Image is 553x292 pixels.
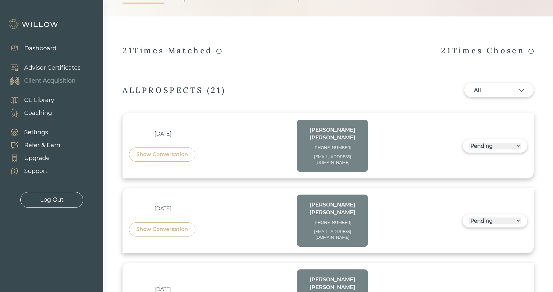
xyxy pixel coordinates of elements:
div: 21 Times Matched [123,45,222,56]
div: [PERSON_NAME] [PERSON_NAME] [303,276,361,291]
div: Settings [24,128,48,137]
div: [DATE] [129,130,197,138]
div: 21 Times Chosen [441,45,534,56]
div: All [474,86,500,94]
div: Client Acquisition [24,76,75,85]
div: [EMAIL_ADDRESS][DOMAIN_NAME] [303,229,361,240]
div: [PERSON_NAME] [PERSON_NAME] [303,126,361,142]
img: Willow [8,19,60,29]
div: [DATE] [129,205,197,213]
a: Dashboard [3,42,56,55]
div: Support [24,167,47,176]
div: [PHONE_NUMBER] [303,145,361,151]
a: Client Acquisition [3,74,81,87]
a: Coaching [3,106,54,119]
div: Show Conversation [136,226,188,233]
div: Coaching [24,109,52,117]
span: info-circle [216,49,222,54]
div: Upgrade [24,154,50,163]
div: [PHONE_NUMBER] [303,220,361,226]
div: Refer & Earn [24,141,60,150]
a: Refer & Earn [3,139,60,152]
div: Show Conversation [136,151,188,158]
div: [EMAIL_ADDRESS][DOMAIN_NAME] [303,154,361,166]
span: info-circle [528,49,534,54]
a: CE Library [3,94,54,106]
div: Log Out [40,196,64,204]
a: Upgrade [3,152,60,165]
div: [PERSON_NAME] [PERSON_NAME] [303,201,361,216]
div: ALL PROSPECTS ( 21 ) [123,85,226,95]
div: CE Library [24,96,54,105]
a: Settings [3,126,60,139]
div: Dashboard [24,44,56,53]
div: Advisor Certificates [24,64,81,72]
a: Advisor Certificates [3,61,81,74]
